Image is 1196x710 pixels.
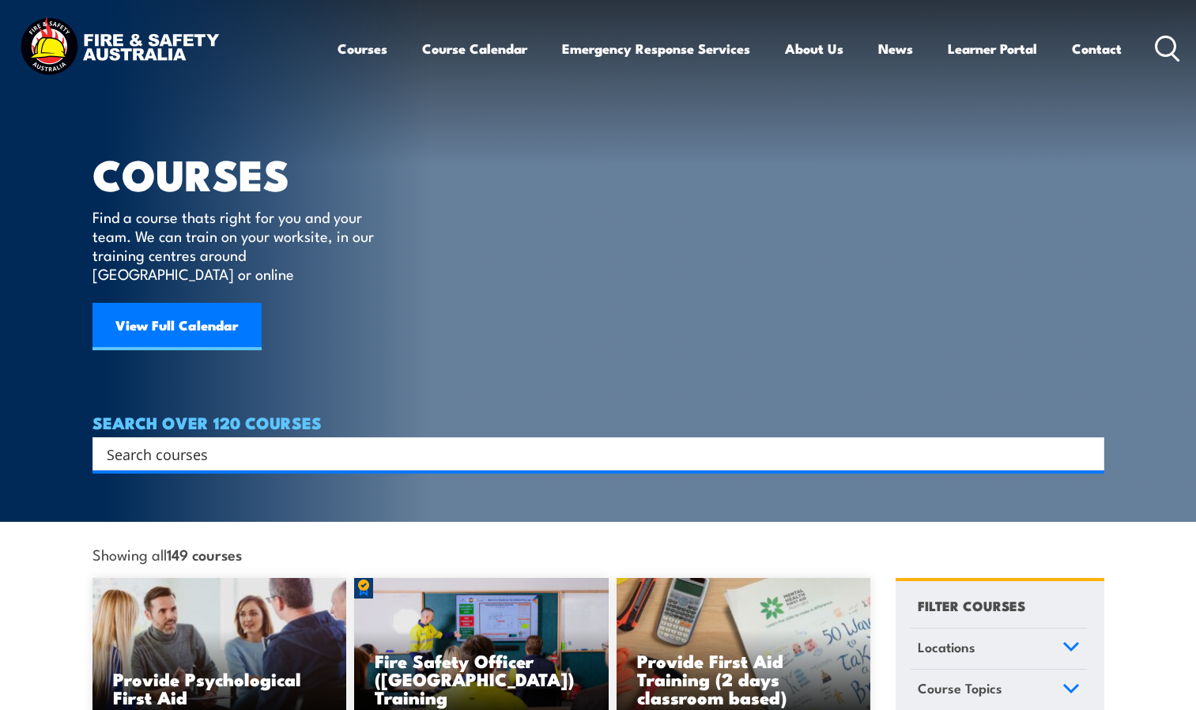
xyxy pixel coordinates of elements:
[92,303,262,350] a: View Full Calendar
[338,28,387,70] a: Courses
[918,595,1025,616] h4: FILTER COURSES
[911,629,1087,670] a: Locations
[92,207,381,283] p: Find a course thats right for you and your team. We can train on your worksite, in our training c...
[1072,28,1122,70] a: Contact
[167,543,242,565] strong: 149 courses
[113,670,326,706] h3: Provide Psychological First Aid
[92,546,242,562] span: Showing all
[918,636,975,658] span: Locations
[422,28,527,70] a: Course Calendar
[878,28,913,70] a: News
[1077,443,1099,465] button: Search magnifier button
[785,28,843,70] a: About Us
[918,678,1002,699] span: Course Topics
[375,651,588,706] h3: Fire Safety Officer ([GEOGRAPHIC_DATA]) Training
[92,414,1104,431] h4: SEARCH OVER 120 COURSES
[107,442,1070,466] input: Search input
[110,443,1073,465] form: Search form
[948,28,1037,70] a: Learner Portal
[92,155,397,192] h1: COURSES
[562,28,750,70] a: Emergency Response Services
[637,651,851,706] h3: Provide First Aid Training (2 days classroom based)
